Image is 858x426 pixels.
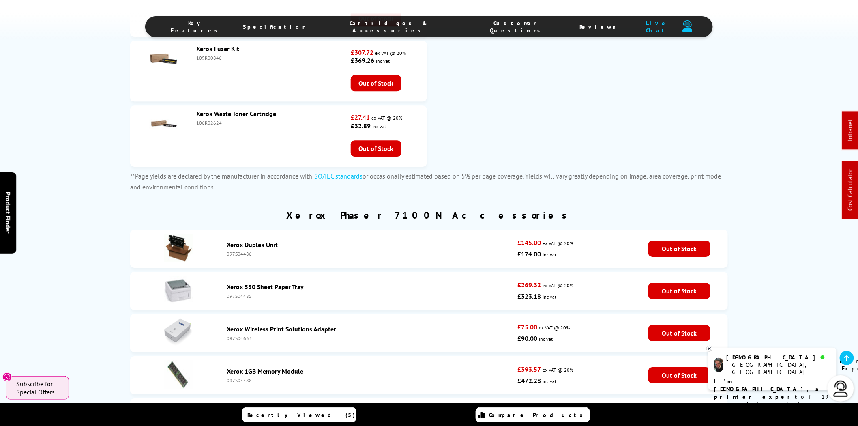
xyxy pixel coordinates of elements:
a: Intranet [846,120,854,142]
div: 097S04488 [227,377,513,383]
span: Product Finder [4,192,12,234]
a: Xerox Waste Toner Cartridge [196,110,276,118]
b: I'm [DEMOGRAPHIC_DATA], a printer expert [714,378,822,400]
span: Compare Products [489,411,587,419]
span: Specification [243,23,307,30]
span: inc vat [543,252,556,258]
strong: £472.28 [517,377,541,385]
div: 097S04485 [227,293,513,299]
span: ex VAT @ 20% [543,367,573,373]
button: Close [2,372,12,382]
span: Out of Stock [648,325,710,341]
span: inc vat [543,378,556,384]
span: Key Features [165,19,227,34]
span: Customer Questions [472,19,563,34]
strong: £323.18 [517,292,541,300]
a: Xerox Wireless Print Solutions Adapter [227,325,336,333]
span: inc vat [376,58,390,64]
span: Out of Stock [648,283,710,299]
div: 106R02624 [196,120,349,126]
a: ISO/IEC standards [312,172,363,180]
img: Xerox Fuser Kit [149,45,178,73]
strong: £369.26 [351,56,374,65]
span: inc vat [539,336,553,342]
a: Recently Viewed (5) [242,407,356,422]
img: Xerox 550 Sheet Paper Tray [164,276,193,304]
span: Live Chat [636,19,678,34]
span: Out of Stock [648,241,710,257]
h2: Xerox Phaser 7100N Accessories [286,209,572,222]
span: ex VAT @ 20% [543,240,573,246]
span: Cartridges & Accessories [323,19,455,34]
strong: £269.32 [517,281,541,289]
span: Recently Viewed (5) [247,411,355,419]
strong: £174.00 [517,250,541,258]
span: ex VAT @ 20% [375,50,406,56]
a: Xerox Fuser Kit [196,45,239,53]
strong: £145.00 [517,239,541,247]
div: 097S04633 [227,335,513,341]
a: Xerox 1GB Memory Module [227,367,303,375]
a: Cost Calculator [846,169,854,211]
span: inc vat [372,123,386,129]
strong: £32.89 [351,122,371,130]
span: Out of Stock [351,75,401,91]
strong: £307.72 [351,48,373,56]
a: Xerox Duplex Unit [227,241,278,249]
a: Compare Products [476,407,590,422]
span: Out of Stock [648,367,710,383]
span: ex VAT @ 20% [371,115,402,121]
span: Subscribe for Special Offers [16,380,61,396]
strong: £27.41 [351,113,370,121]
span: ex VAT @ 20% [539,325,570,331]
span: inc vat [543,294,556,300]
div: [DEMOGRAPHIC_DATA] [727,354,830,361]
div: 097S04486 [227,251,513,257]
strong: £75.00 [517,323,537,331]
img: Xerox Wireless Print Solutions Adapter [164,318,193,346]
p: of 19 years! I can help you choose the right product [714,378,830,424]
p: **Page yields are declared by the manufacturer in accordance with or occasionally estimated based... [130,171,727,193]
img: Xerox Waste Toner Cartridge [149,110,178,138]
strong: £393.57 [517,365,541,373]
img: user-headset-light.svg [833,381,849,397]
img: chris-livechat.png [714,358,723,372]
a: Xerox 550 Sheet Paper Tray [227,283,304,291]
div: [GEOGRAPHIC_DATA], [GEOGRAPHIC_DATA] [727,361,830,376]
div: 109R00846 [196,55,349,61]
span: Out of Stock [351,140,401,157]
img: Xerox 1GB Memory Module [164,360,193,389]
span: ex VAT @ 20% [543,282,573,288]
img: user-headset-duotone.svg [682,20,693,32]
img: Xerox Duplex Unit [164,234,193,262]
strong: £90.00 [517,334,537,342]
span: Reviews [579,23,620,30]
